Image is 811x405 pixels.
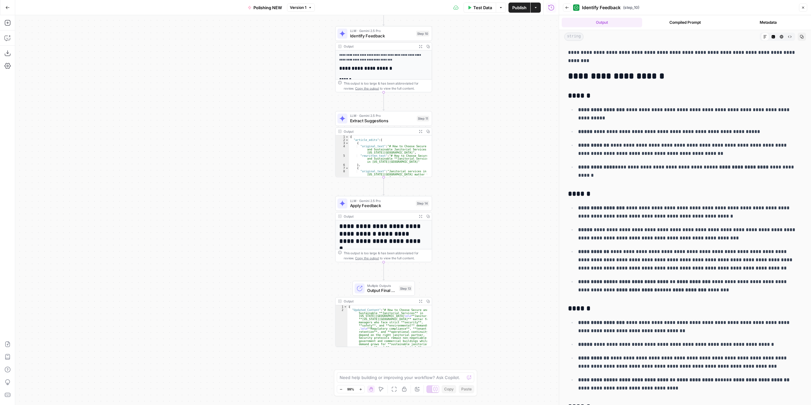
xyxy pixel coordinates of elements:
button: Test Data [463,3,496,13]
div: Output [344,214,415,219]
g: Edge from start to step_10 [383,7,385,26]
span: LLM · Gemini 2.5 Pro [350,198,413,203]
div: 4 [335,145,349,154]
div: Output [344,44,415,49]
span: Extract Suggestions [350,117,414,124]
span: 99% [347,387,354,392]
span: ( step_10 ) [623,5,639,10]
g: Edge from step_14 to step_13 [383,262,385,280]
button: Publish [508,3,530,13]
span: Toggle code folding, rows 1 through 52 [345,136,349,139]
div: 5 [335,154,349,164]
div: This output is too large & has been abbreviated for review. to view the full content. [344,250,429,261]
div: 2 [335,138,349,142]
div: 7 [335,167,349,170]
button: Version 1 [287,3,315,12]
div: 1 [335,136,349,139]
div: Output [344,299,415,304]
span: Paste [461,386,472,392]
button: Output [562,18,642,27]
span: Copy the output [355,86,379,90]
span: Toggle code folding, rows 3 through 6 [345,142,349,145]
div: Step 14 [416,201,429,206]
span: Toggle code folding, rows 2 through 51 [345,138,349,142]
span: LLM · Gemini 2.5 Pro [350,28,414,33]
button: Compiled Prompt [645,18,725,27]
button: Polishing NEW [244,3,286,13]
span: Publish [512,4,527,11]
span: Test Data [473,4,492,11]
span: Toggle code folding, rows 7 through 10 [345,167,349,170]
span: Identify Feedback [350,33,414,39]
span: Copy [444,386,454,392]
button: Metadata [728,18,808,27]
span: Polishing NEW [253,4,282,11]
div: LLM · Gemini 2.5 ProExtract SuggestionsStep 11Output{ "article_edits":[ { "original_text":"# How ... [335,111,432,177]
g: Edge from step_10 to step_11 [383,92,385,111]
div: Multiple OutputsOutput Final ContentStep 13Output{ "Updated_Content":"# How to Choose Secure and ... [335,281,432,347]
button: Paste [459,385,474,393]
span: Multiple Outputs [367,283,397,288]
span: Apply Feedback [350,203,413,209]
div: Output [344,129,415,134]
div: Step 11 [417,116,429,121]
button: Copy [442,385,456,393]
div: 8 [335,170,349,182]
span: Identify Feedback [582,4,621,11]
div: Step 10 [416,31,429,36]
span: LLM · Gemini 2.5 Pro [350,113,414,118]
span: Copy the output [355,256,379,260]
span: Toggle code folding, rows 1 through 3 [344,305,347,308]
g: Edge from step_11 to step_14 [383,177,385,195]
span: string [564,33,584,41]
div: Step 13 [399,286,412,291]
div: This output is too large & has been abbreviated for review. to view the full content. [344,81,429,91]
div: 3 [335,142,349,145]
span: Version 1 [290,5,306,10]
span: Output Final Content [367,288,397,294]
div: 6 [335,163,349,167]
div: 1 [335,305,347,308]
